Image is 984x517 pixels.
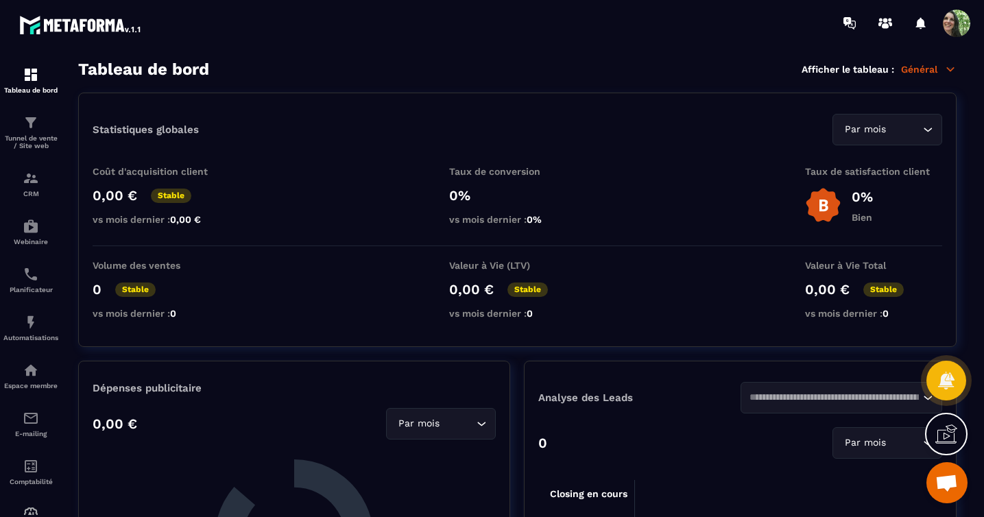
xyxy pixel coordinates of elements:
[23,67,39,83] img: formation
[3,352,58,400] a: automationsautomationsEspace membre
[449,281,494,298] p: 0,00 €
[749,390,920,405] input: Search for option
[527,308,533,319] span: 0
[852,212,873,223] p: Bien
[3,238,58,245] p: Webinaire
[538,435,547,451] p: 0
[805,281,850,298] p: 0,00 €
[841,435,889,450] span: Par mois
[23,218,39,235] img: automations
[23,314,39,330] img: automations
[449,166,586,177] p: Taux de conversion
[926,462,968,503] a: Ouvrir le chat
[3,448,58,496] a: accountantaccountantComptabilité
[863,282,904,297] p: Stable
[395,416,442,431] span: Par mois
[151,189,191,203] p: Stable
[93,187,137,204] p: 0,00 €
[19,12,143,37] img: logo
[3,190,58,197] p: CRM
[23,115,39,131] img: formation
[442,416,473,431] input: Search for option
[3,304,58,352] a: automationsautomationsAutomatisations
[170,308,176,319] span: 0
[832,427,942,459] div: Search for option
[93,260,230,271] p: Volume des ventes
[901,63,957,75] p: Général
[832,114,942,145] div: Search for option
[841,122,889,137] span: Par mois
[93,123,199,136] p: Statistiques globales
[3,86,58,94] p: Tableau de bord
[78,60,209,79] h3: Tableau de bord
[805,308,942,319] p: vs mois dernier :
[741,382,943,413] div: Search for option
[93,214,230,225] p: vs mois dernier :
[3,382,58,389] p: Espace membre
[449,260,586,271] p: Valeur à Vie (LTV)
[802,64,894,75] p: Afficher le tableau :
[805,166,942,177] p: Taux de satisfaction client
[449,308,586,319] p: vs mois dernier :
[3,430,58,437] p: E-mailing
[805,187,841,224] img: b-badge-o.b3b20ee6.svg
[3,56,58,104] a: formationformationTableau de bord
[23,458,39,474] img: accountant
[889,435,920,450] input: Search for option
[889,122,920,137] input: Search for option
[3,334,58,341] p: Automatisations
[852,189,873,205] p: 0%
[23,266,39,282] img: scheduler
[23,362,39,378] img: automations
[449,187,586,204] p: 0%
[115,282,156,297] p: Stable
[527,214,542,225] span: 0%
[550,488,627,500] tspan: Closing en cours
[386,408,496,440] div: Search for option
[23,170,39,187] img: formation
[3,400,58,448] a: emailemailE-mailing
[449,214,586,225] p: vs mois dernier :
[3,286,58,293] p: Planificateur
[23,410,39,426] img: email
[883,308,889,319] span: 0
[170,214,201,225] span: 0,00 €
[3,208,58,256] a: automationsautomationsWebinaire
[507,282,548,297] p: Stable
[3,134,58,149] p: Tunnel de vente / Site web
[805,260,942,271] p: Valeur à Vie Total
[93,416,137,432] p: 0,00 €
[93,166,230,177] p: Coût d'acquisition client
[538,392,741,404] p: Analyse des Leads
[3,160,58,208] a: formationformationCRM
[3,104,58,160] a: formationformationTunnel de vente / Site web
[3,478,58,485] p: Comptabilité
[93,382,496,394] p: Dépenses publicitaire
[93,281,101,298] p: 0
[93,308,230,319] p: vs mois dernier :
[3,256,58,304] a: schedulerschedulerPlanificateur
